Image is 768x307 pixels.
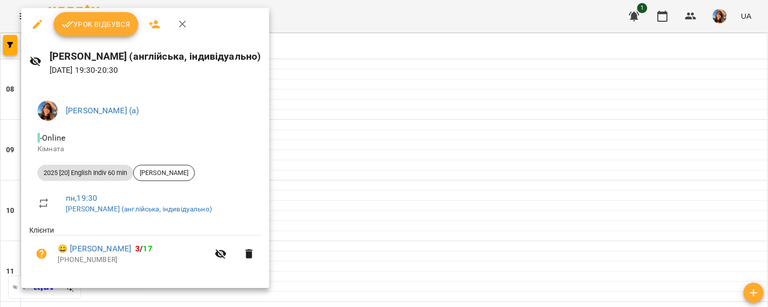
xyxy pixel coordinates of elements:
h6: [PERSON_NAME] (англійська, індивідуально) [50,49,261,64]
button: Урок відбувся [54,12,139,36]
p: [PHONE_NUMBER] [58,255,209,265]
div: [PERSON_NAME] [133,165,195,181]
p: Кімната [37,144,253,154]
span: 17 [143,244,152,253]
a: [PERSON_NAME] (англійська, індивідуально) [66,205,212,213]
a: [PERSON_NAME] (а) [66,106,139,115]
span: [PERSON_NAME] [134,168,194,178]
ul: Клієнти [29,225,261,276]
span: Урок відбувся [62,18,131,30]
a: пн , 19:30 [66,193,97,203]
b: / [135,244,152,253]
span: - Online [37,133,67,143]
button: Візит ще не сплачено. Додати оплату? [29,242,54,266]
span: 2025 [20] English Indiv 60 min [37,168,133,178]
p: [DATE] 19:30 - 20:30 [50,64,261,76]
a: 😀 [PERSON_NAME] [58,243,131,255]
span: 3 [135,244,140,253]
img: a3cfe7ef423bcf5e9dc77126c78d7dbf.jpg [37,101,58,121]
